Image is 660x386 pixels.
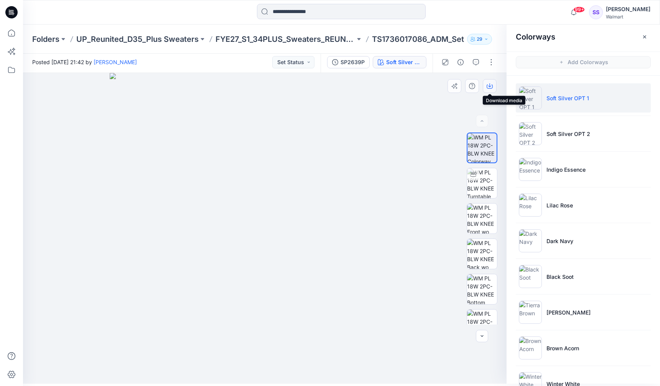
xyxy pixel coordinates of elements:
p: Indigo Essence [546,166,586,174]
button: 29 [467,34,492,45]
h2: Colorways [516,32,555,41]
span: 99+ [573,7,585,13]
button: Details [454,56,467,68]
img: WM PL 18W 2PC-BLW KNEE Front wo Avatar [467,204,497,234]
p: Brown Acorn [546,344,579,352]
img: Black Soot [519,265,542,288]
p: Dark Navy [546,237,573,245]
p: Lilac Rose [546,201,573,209]
p: Black Soot [546,273,574,281]
div: Walmart [606,14,650,20]
p: 29 [477,35,482,43]
img: WM PL 18W 2PC-BLW KNEE Chest Back [467,310,497,340]
img: Indigo Essence [519,158,542,181]
div: SS [589,5,603,19]
img: WM PL 18W 2PC-BLW KNEE Colorway wo Avatar [467,133,497,162]
img: Soft Silver OPT 2 [519,122,542,145]
p: Soft Silver OPT 2 [546,130,590,138]
div: [PERSON_NAME] [606,5,650,14]
p: Soft Silver OPT 1 [546,94,589,102]
img: Tierra Brown [519,301,542,324]
img: WM PL 18W 2PC-BLW KNEE Bottom Front [467,274,497,304]
span: Posted [DATE] 21:42 by [32,58,137,66]
a: Folders [32,34,59,45]
p: [PERSON_NAME] [546,308,591,316]
p: TS1736017086_ADM_Set [372,34,464,45]
img: WM PL 18W 2PC-BLW KNEE Back wo Avatar [467,239,497,269]
img: Brown Acorn [519,336,542,359]
a: FYE27_S1_34PLUS_Sweaters_REUNITED [216,34,355,45]
img: Soft Silver OPT 1 [519,86,542,109]
a: [PERSON_NAME] [94,59,137,65]
button: Soft Silver OPT 1 [373,56,426,68]
img: WM PL 18W 2PC-BLW KNEE Turntable with Avatar [467,168,497,198]
div: Soft Silver OPT 1 [386,58,421,66]
img: Lilac Rose [519,194,542,217]
a: UP_Reunited_D35_Plus Sweaters [76,34,199,45]
div: SP2639P [341,58,365,66]
button: SP2639P [327,56,370,68]
img: eyJhbGciOiJIUzI1NiIsImtpZCI6IjAiLCJzbHQiOiJzZXMiLCJ0eXAiOiJKV1QifQ.eyJkYXRhIjp7InR5cGUiOiJzdG9yYW... [110,73,420,384]
img: Dark Navy [519,229,542,252]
